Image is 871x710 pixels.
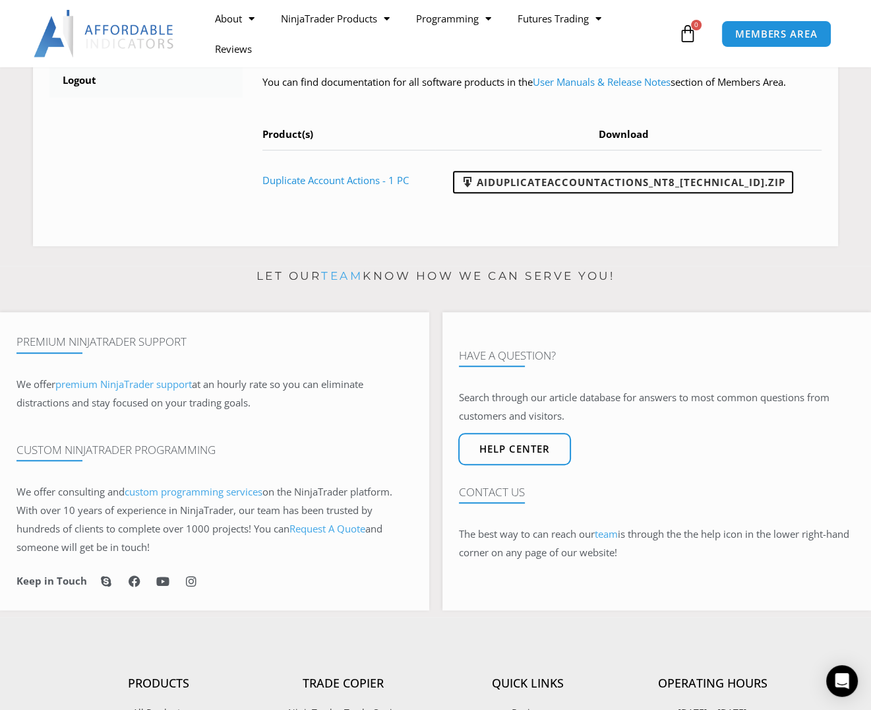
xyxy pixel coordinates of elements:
span: at an hourly rate so you can eliminate distractions and stay focused on your trading goals. [16,377,363,409]
h4: Custom NinjaTrader Programming [16,443,413,457]
span: We offer consulting and [16,485,262,498]
div: Open Intercom Messenger [826,665,858,697]
h4: Trade Copier [251,676,436,691]
a: NinjaTrader Products [267,3,402,34]
a: premium NinjaTrader support [55,377,192,391]
p: The best way to can reach our is through the the help icon in the lower right-hand corner on any ... [459,525,855,562]
span: Download [599,127,649,141]
a: team [595,527,618,540]
a: Help center [458,433,571,465]
a: Reviews [201,34,264,64]
h4: Operating Hours [620,676,805,691]
span: 0 [691,20,702,30]
a: 0 [659,15,717,53]
span: Help center [479,444,550,454]
h4: Contact Us [459,486,855,499]
a: Futures Trading [504,3,614,34]
p: You can find documentation for all software products in the section of Members Area. [262,73,822,92]
a: Programming [402,3,504,34]
span: on the NinjaTrader platform. With over 10 years of experience in NinjaTrader, our team has been t... [16,485,392,554]
a: About [201,3,267,34]
a: Duplicate Account Actions - 1 PC [262,174,409,187]
a: MEMBERS AREA [721,20,831,48]
span: Product(s) [262,127,313,141]
a: AIDuplicateAccountActions_NT8_[TECHNICAL_ID].zip [453,171,793,193]
h4: Quick Links [436,676,620,691]
h4: Products [67,676,251,691]
a: Logout [49,63,243,98]
h4: Premium NinjaTrader Support [16,335,413,348]
nav: Menu [201,3,675,64]
span: We offer [16,377,55,391]
span: MEMBERS AREA [735,29,818,39]
p: Search through our article database for answers to most common questions from customers and visit... [459,389,855,426]
a: custom programming services [125,485,262,498]
a: User Manuals & Release Notes [533,75,671,88]
h6: Keep in Touch [16,575,87,587]
a: Request A Quote [289,522,365,535]
img: LogoAI | Affordable Indicators – NinjaTrader [34,10,175,57]
h4: Have A Question? [459,349,855,362]
a: team [321,269,363,282]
